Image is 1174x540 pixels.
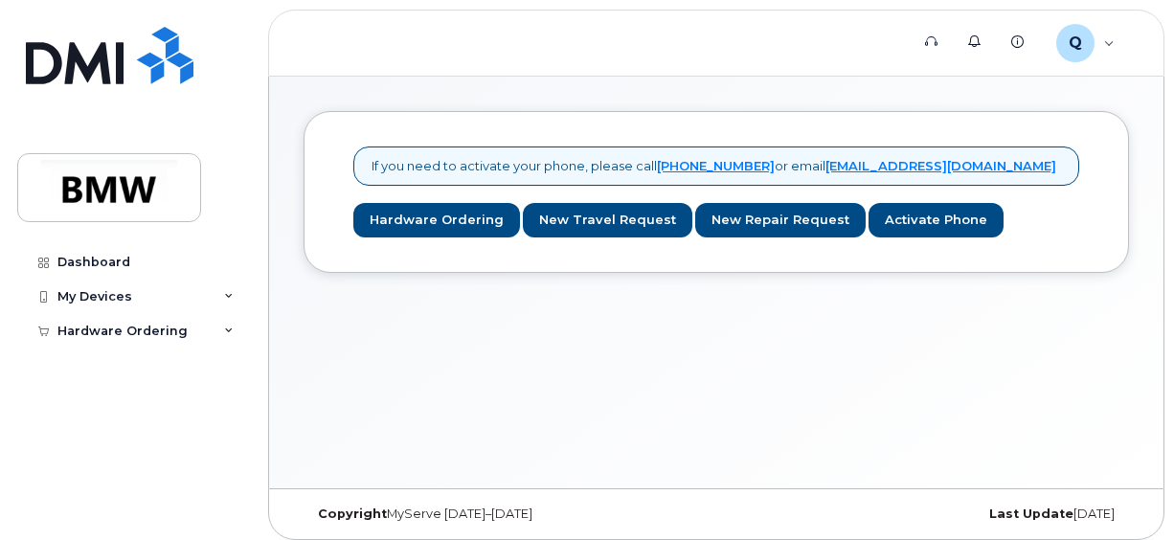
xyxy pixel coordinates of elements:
iframe: Messenger Launcher [1091,457,1160,526]
a: Hardware Ordering [353,203,520,238]
strong: Copyright [318,506,387,521]
a: [EMAIL_ADDRESS][DOMAIN_NAME] [825,158,1056,173]
a: Activate Phone [869,203,1004,238]
p: If you need to activate your phone, please call or email [372,157,1056,175]
strong: Last Update [989,506,1073,521]
div: [DATE] [854,506,1129,522]
a: New Travel Request [523,203,692,238]
a: [PHONE_NUMBER] [657,158,775,173]
a: New Repair Request [695,203,866,238]
div: MyServe [DATE]–[DATE] [304,506,578,522]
